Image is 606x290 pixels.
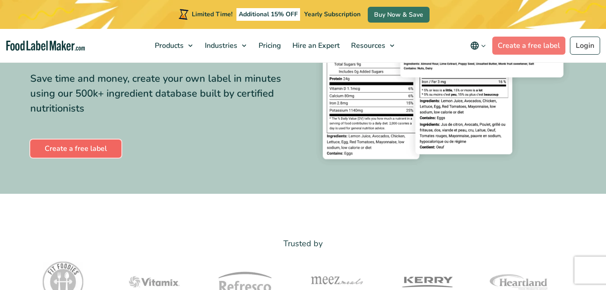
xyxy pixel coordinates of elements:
span: Additional 15% OFF [236,8,300,21]
span: Pricing [256,41,282,51]
a: Buy Now & Save [368,7,430,23]
span: Resources [348,41,386,51]
a: Pricing [253,29,285,62]
p: Trusted by [30,237,576,250]
a: Create a free label [492,37,565,55]
span: Yearly Subscription [304,10,361,19]
a: Products [149,29,197,62]
a: Industries [199,29,251,62]
a: Create a free label [30,140,121,158]
span: Products [152,41,185,51]
span: Hire an Expert [290,41,341,51]
span: Limited Time! [192,10,232,19]
a: Hire an Expert [287,29,343,62]
a: Login [570,37,600,55]
div: Save time and money, create your own label in minutes using our 500k+ ingredient database built b... [30,71,296,116]
span: Industries [202,41,238,51]
a: Resources [346,29,399,62]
